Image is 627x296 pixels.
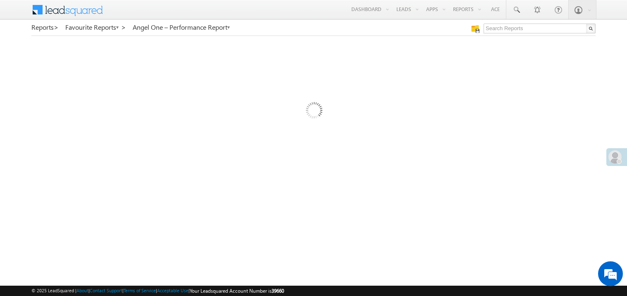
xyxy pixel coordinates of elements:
[90,288,122,293] a: Contact Support
[31,287,284,295] span: © 2025 LeadSquared | | | | |
[484,24,596,33] input: Search Reports
[471,25,479,33] img: Manage all your saved reports!
[124,288,156,293] a: Terms of Service
[121,22,126,32] span: >
[272,288,284,294] span: 39660
[76,288,88,293] a: About
[54,22,59,32] span: >
[190,288,284,294] span: Your Leadsquared Account Number is
[271,69,356,154] img: Loading...
[157,288,188,293] a: Acceptable Use
[65,24,126,31] a: Favourite Reports >
[133,24,231,31] a: Angel One – Performance Report
[31,24,59,31] a: Reports>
